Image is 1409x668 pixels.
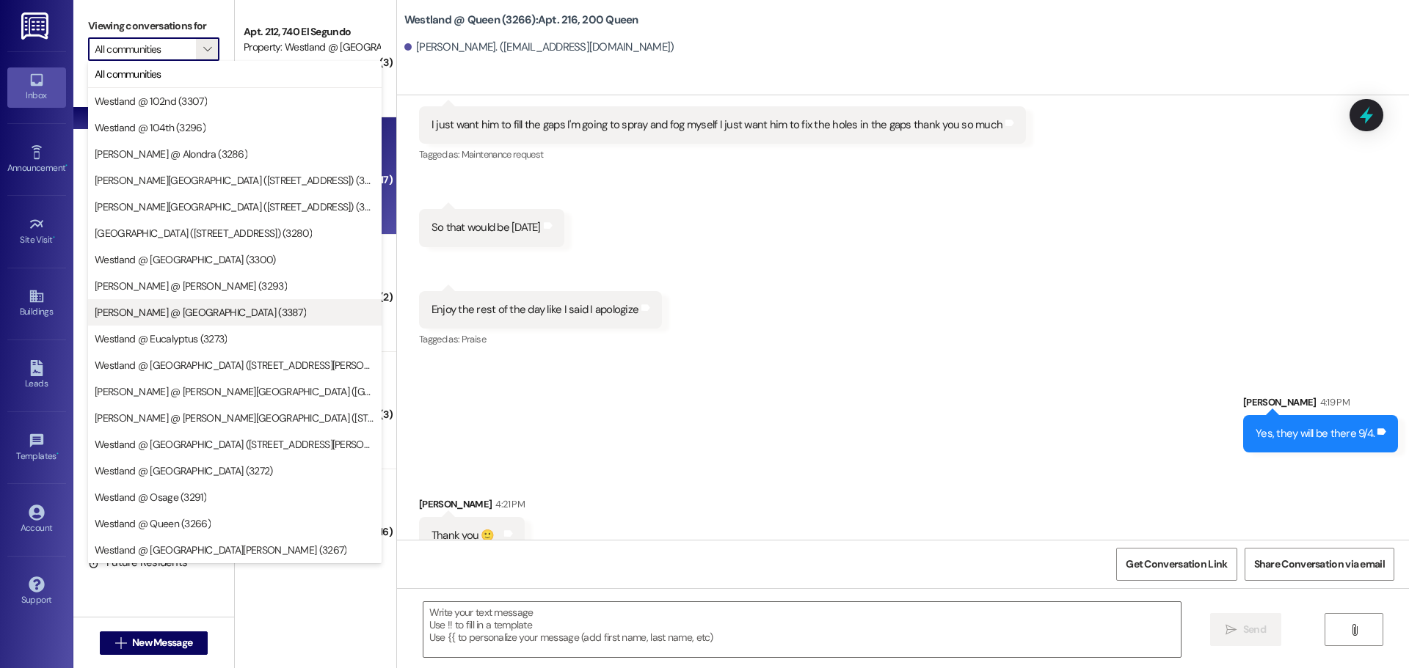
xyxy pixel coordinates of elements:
[432,117,1002,133] div: I just want him to fill the gaps I'm going to spray and fog myself I just want him to fix the hol...
[1226,624,1237,636] i: 
[95,173,375,188] span: [PERSON_NAME][GEOGRAPHIC_DATA] ([STREET_ADDRESS]) (3392)
[73,394,234,410] div: Residents
[419,496,525,517] div: [PERSON_NAME]
[21,12,51,40] img: ResiDesk Logo
[404,40,674,55] div: [PERSON_NAME]. ([EMAIL_ADDRESS][DOMAIN_NAME])
[95,411,375,425] span: [PERSON_NAME] @ [PERSON_NAME][GEOGRAPHIC_DATA] ([STREET_ADDRESS][PERSON_NAME]) (3306)
[244,59,317,73] span: [PERSON_NAME]
[404,12,638,28] b: Westland @ Queen (3266): Apt. 216, 200 Queen
[95,226,312,241] span: [GEOGRAPHIC_DATA] ([STREET_ADDRESS]) (3280)
[7,356,66,395] a: Leads
[95,490,206,504] span: Westland @ Osage (3291)
[95,331,227,346] span: Westland @ Eucalyptus (3273)
[1349,624,1360,636] i: 
[95,147,247,161] span: [PERSON_NAME] @ Alondra (3286)
[73,283,234,298] div: Prospects
[95,67,161,81] span: All communities
[1254,557,1385,572] span: Share Conversation via email
[88,15,219,37] label: Viewing conversations for
[7,428,66,468] a: Templates •
[432,220,541,235] div: So that would be [DATE]
[1245,548,1394,581] button: Share Conversation via email
[95,37,196,61] input: All communities
[203,43,211,55] i: 
[95,384,375,399] span: [PERSON_NAME] @ [PERSON_NAME][GEOGRAPHIC_DATA] ([GEOGRAPHIC_DATA][PERSON_NAME]) (3298)
[419,144,1026,165] div: Tagged as:
[100,631,208,655] button: New Message
[1116,548,1237,581] button: Get Conversation Link
[65,161,68,171] span: •
[244,40,379,55] div: Property: Westland @ [GEOGRAPHIC_DATA] (3387)
[115,637,126,649] i: 
[1126,557,1227,572] span: Get Conversation Link
[95,516,211,531] span: Westland @ Queen (3266)
[1210,613,1281,646] button: Send
[1243,622,1266,637] span: Send
[73,83,234,98] div: Prospects + Residents
[7,67,66,107] a: Inbox
[95,279,287,293] span: [PERSON_NAME] @ [PERSON_NAME] (3293)
[7,500,66,540] a: Account
[244,24,379,40] div: Apt. 212, 740 El Segundo
[95,120,205,135] span: Westland @ 104th (3296)
[462,333,486,345] span: Praise
[95,199,375,214] span: [PERSON_NAME][GEOGRAPHIC_DATA] ([STREET_ADDRESS]) (3275)
[95,463,273,478] span: Westland @ [GEOGRAPHIC_DATA] (3272)
[432,302,638,318] div: Enjoy the rest of the day like I said I apologize
[95,437,375,452] span: Westland @ [GEOGRAPHIC_DATA] ([STREET_ADDRESS][PERSON_NAME] (3274)
[7,572,66,612] a: Support
[53,232,55,243] span: •
[1243,394,1398,415] div: [PERSON_NAME]
[73,507,234,522] div: Past + Future Residents
[432,528,495,543] div: Thank you 🙂
[462,148,544,161] span: Maintenance request
[95,252,276,267] span: Westland @ [GEOGRAPHIC_DATA] (3300)
[95,305,306,320] span: [PERSON_NAME] @ [GEOGRAPHIC_DATA] (3387)
[492,496,524,512] div: 4:21 PM
[1256,426,1375,441] div: Yes, they will be there 9/4.
[7,284,66,323] a: Buildings
[57,449,59,459] span: •
[419,329,662,350] div: Tagged as:
[95,94,207,109] span: Westland @ 102nd (3307)
[95,358,375,372] span: Westland @ [GEOGRAPHIC_DATA] ([STREET_ADDRESS][PERSON_NAME]) (3377)
[132,635,192,650] span: New Message
[95,543,346,557] span: Westland @ [GEOGRAPHIC_DATA][PERSON_NAME] (3267)
[1317,394,1350,410] div: 4:19 PM
[7,212,66,252] a: Site Visit •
